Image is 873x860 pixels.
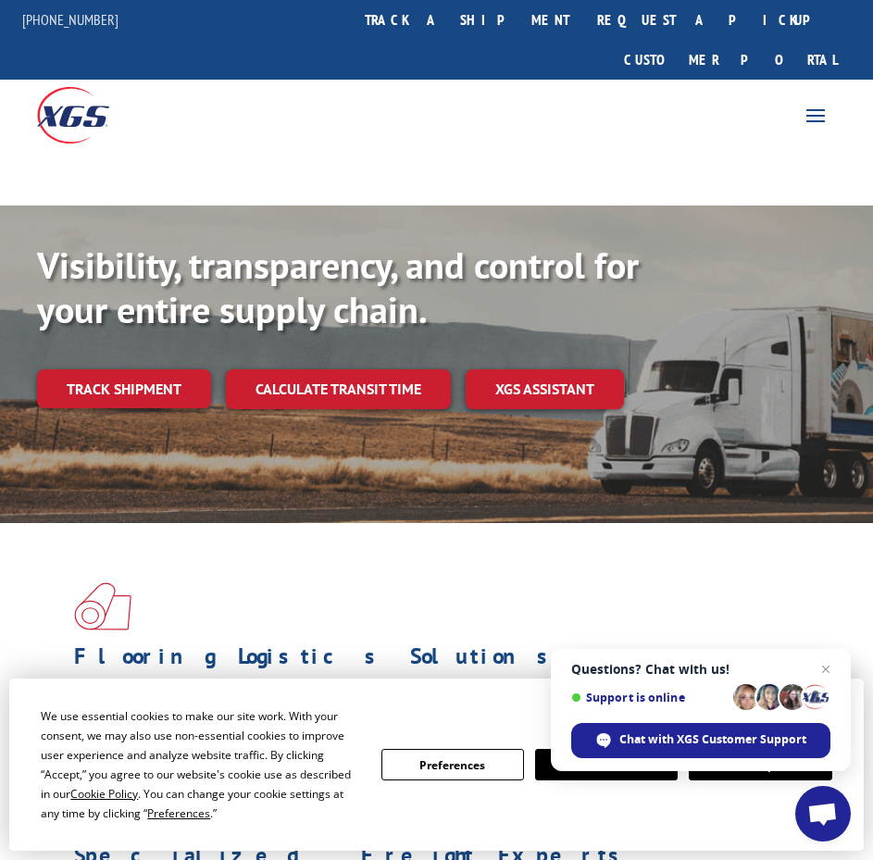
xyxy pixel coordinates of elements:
b: Visibility, transparency, and control for your entire supply chain. [37,241,639,333]
a: Track shipment [37,369,211,408]
a: [PHONE_NUMBER] [22,10,118,29]
div: Cookie Consent Prompt [9,679,864,851]
button: Preferences [381,749,524,780]
button: Decline [535,749,678,780]
span: Support is online [571,691,727,704]
span: Questions? Chat with us! [571,662,830,677]
a: Customer Portal [610,40,851,80]
span: As an industry carrier of choice, XGS has brought innovation and dedication to flooring logistics... [74,677,764,720]
span: Preferences [147,805,210,821]
img: xgs-icon-total-supply-chain-intelligence-red [74,582,131,630]
div: Open chat [795,786,851,841]
span: Cookie Policy [70,786,138,802]
a: XGS ASSISTANT [466,369,624,409]
span: Close chat [815,658,837,680]
a: Calculate transit time [226,369,451,409]
span: Chat with XGS Customer Support [619,731,806,748]
div: Chat with XGS Customer Support [571,723,830,758]
h1: Flooring Logistics Solutions [74,645,785,677]
div: We use essential cookies to make our site work. With your consent, we may also use non-essential ... [41,706,358,823]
